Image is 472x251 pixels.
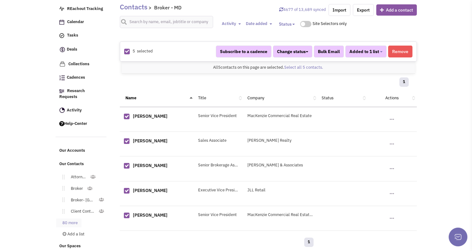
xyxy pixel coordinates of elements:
[133,48,135,54] span: 5
[65,184,87,193] a: Broker
[124,49,130,54] img: Rectangle.png
[322,95,333,101] a: Status
[56,30,107,42] a: Tasks
[67,107,82,113] span: Activity
[388,46,412,57] button: Remove
[244,21,274,27] button: Date added
[56,16,107,28] a: Calendar
[194,212,244,218] div: Senior Vice President
[314,46,344,57] button: Bulk Email
[56,230,105,239] a: Add a list
[59,20,64,25] img: Calendar.png
[246,21,267,26] span: Date added
[56,43,107,57] a: Deals
[56,118,107,130] a: Help-Center
[59,209,65,214] img: Move.png
[133,113,168,119] a: [PERSON_NAME]
[56,3,107,15] a: REachout Tracking
[56,145,107,157] a: Our Accounts
[279,7,326,12] a: Sync contacts with Retailsphere
[125,95,136,101] a: Name
[194,138,244,144] div: Sales Associate
[194,162,244,168] div: Senior Brokerage Associate
[65,173,90,182] a: Attorney
[385,95,399,101] a: Actions
[304,238,314,247] a: 1
[220,21,243,27] button: Activity
[243,187,318,193] div: JLL Retail
[56,219,81,228] a: 80 more
[120,2,148,11] a: Contacts
[376,4,417,16] button: Add a contact
[65,196,99,205] a: Broker- [GEOGRAPHIC_DATA]
[137,48,153,54] span: selected
[133,163,168,168] a: [PERSON_NAME]
[275,18,299,30] button: Status
[59,148,85,153] span: Our Accounts
[59,243,81,249] span: Our Spaces
[399,77,409,87] a: 1
[120,16,213,28] input: Search by name, email, jobtitle or company
[247,95,264,101] a: Company
[68,61,90,66] span: Collections
[284,65,323,70] a: Select all 5 contacts.
[56,58,107,70] a: Collections
[273,46,312,57] button: Change status
[279,21,291,27] span: Status
[133,138,168,144] a: [PERSON_NAME]
[59,88,85,99] span: Research Requests
[59,161,84,166] span: Our Contacts
[353,4,374,16] a: Export.xlsx
[133,212,168,218] a: [PERSON_NAME]
[198,95,206,101] a: Title
[67,6,103,11] span: REachout Tracking
[218,65,221,70] span: 5
[133,188,168,193] a: [PERSON_NAME]
[59,75,65,80] img: Cadences_logo.png
[243,138,318,144] div: [PERSON_NAME] Realty
[312,21,349,27] div: Site Selectors only
[213,65,323,70] span: All contacts on this page are selected.
[59,175,65,179] img: Move.png
[65,207,99,216] a: Client Contact
[59,46,66,53] img: icon-deals.svg
[59,198,65,202] img: Move.png
[349,49,379,54] span: Added to 1 list
[221,21,236,26] span: Activity
[328,4,350,16] a: Import
[216,46,271,57] button: Subscribe to a cadence
[148,4,182,11] span: > Broker - MD
[56,72,107,84] a: Cadences
[59,89,64,93] img: Research.png
[243,162,318,168] div: [PERSON_NAME] & Associates
[67,19,84,25] span: Calendar
[67,33,78,38] span: Tasks
[67,75,85,80] span: Cadences
[194,113,244,119] div: Senior Vice President
[56,105,107,116] a: Activity
[56,85,107,103] a: Research Requests
[243,212,318,218] div: MacKenzie Commercial Real Estate (Retail Brokers Network)
[243,113,318,119] div: MacKenzie Commercial Real Estate
[59,107,65,113] img: Activity.png
[59,121,64,126] img: help.png
[59,61,66,67] img: icon-collection-lavender.png
[59,33,64,38] img: icon-tasks.png
[56,158,107,170] a: Our Contacts
[194,187,244,193] div: Executive Vice President, Retail Group
[345,46,387,57] button: Added to 1 list
[59,186,65,190] img: Move.png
